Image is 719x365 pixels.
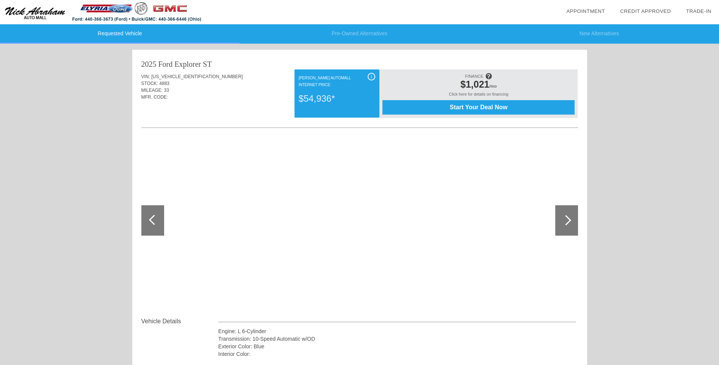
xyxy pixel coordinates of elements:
[141,317,218,326] div: Vehicle Details
[141,88,163,93] span: MILEAGE:
[141,59,201,69] div: 2025 Ford Explorer
[218,343,576,350] div: Exterior Color: Blue
[240,24,479,44] li: Pre-Owned Alternatives
[382,92,575,100] div: Click here for details on financing
[566,8,605,14] a: Appointment
[141,74,150,79] span: VIN:
[141,105,578,117] div: Quoted on [DATE] 10:41:21 AM
[218,335,576,343] div: Transmission: 10-Speed Automatic w/OD
[386,79,571,92] div: /mo
[620,8,671,14] a: Credit Approved
[371,74,372,79] span: i
[686,8,711,14] a: Trade-In
[465,74,483,79] span: FINANCE
[392,104,565,111] span: Start Your Deal Now
[141,81,158,86] span: STOCK:
[479,24,719,44] li: New Alternatives
[159,81,169,86] span: 4883
[151,74,243,79] span: [US_VEHICLE_IDENTIFICATION_NUMBER]
[141,94,168,100] span: MFR. CODE:
[218,350,576,358] div: Interior Color:
[299,89,375,109] div: $54,936*
[461,79,489,90] span: $1,021
[299,76,351,87] font: [PERSON_NAME] Automall Internet Price:
[164,88,169,93] span: 33
[218,327,576,335] div: Engine: L 6-Cylinder
[203,59,211,69] div: ST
